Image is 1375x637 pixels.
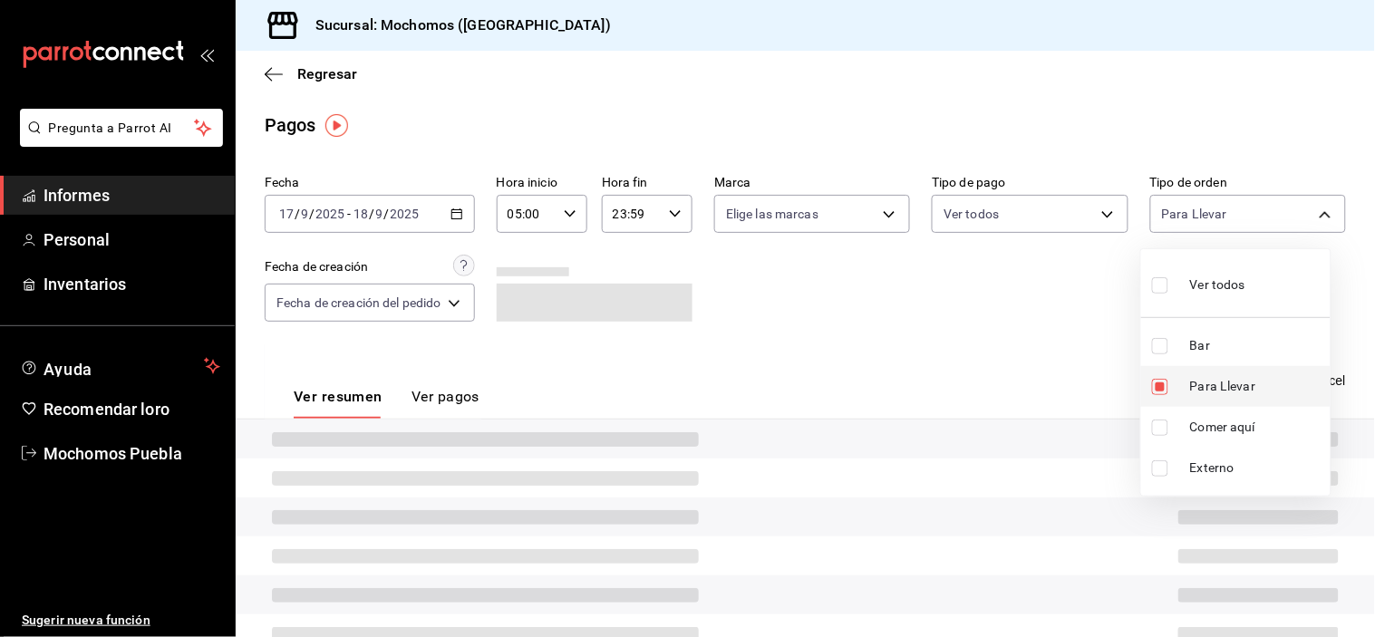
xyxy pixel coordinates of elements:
font: Comer aquí [1190,420,1255,434]
font: Para Llevar [1190,379,1255,393]
font: Externo [1190,460,1235,475]
img: Marcador de información sobre herramientas [325,114,348,137]
font: Bar [1190,338,1210,352]
font: Ver todos [1190,277,1245,292]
